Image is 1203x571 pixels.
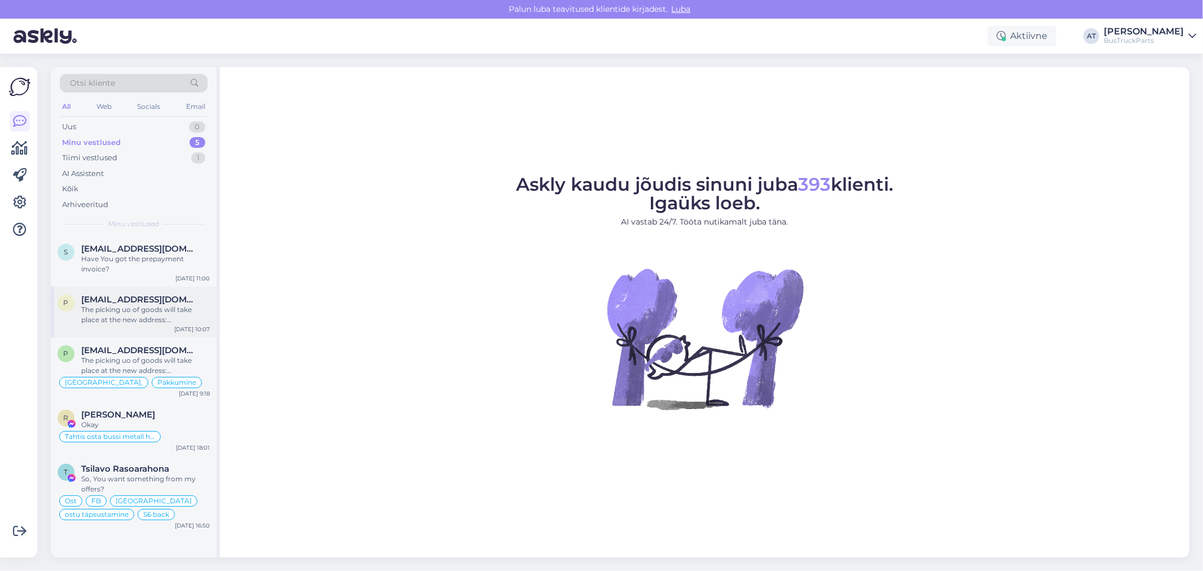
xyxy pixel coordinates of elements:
[81,464,169,474] span: Tsilavo Rasoarahona
[81,355,210,376] div: The picking uo of goods will take place at the new address: [STREET_ADDRESS]. To receive your ord...
[116,498,192,504] span: [GEOGRAPHIC_DATA]
[190,137,205,148] div: 5
[179,389,210,398] div: [DATE] 9:18
[174,325,210,333] div: [DATE] 10:07
[135,99,162,114] div: Socials
[81,345,199,355] span: prestenergy@gmail.com
[668,4,694,14] span: Luba
[81,410,155,420] span: Roman Skatskov
[64,468,68,476] span: T
[65,498,77,504] span: Ost
[81,244,199,254] span: szymonrafa134@gmail.com
[81,474,210,494] div: So, You want something from my offers?
[81,420,210,430] div: Okay
[1083,28,1099,44] div: AT
[175,274,210,283] div: [DATE] 11:00
[1104,27,1196,45] a: [PERSON_NAME]BusTruckParts
[1104,36,1184,45] div: BusTruckParts
[176,443,210,452] div: [DATE] 18:01
[64,298,69,307] span: p
[988,26,1056,46] div: Aktiivne
[143,511,169,518] span: S6 back
[81,305,210,325] div: The picking uo of goods will take place at the new address: [STREET_ADDRESS]. To receive your ord...
[175,521,210,530] div: [DATE] 16:50
[516,216,893,228] p: AI vastab 24/7. Tööta nutikamalt juba täna.
[603,237,807,440] img: No Chat active
[62,121,76,133] div: Uus
[94,99,114,114] div: Web
[65,379,143,386] span: [GEOGRAPHIC_DATA],
[62,137,121,148] div: Minu vestlused
[64,414,69,422] span: R
[184,99,208,114] div: Email
[91,498,101,504] span: FB
[108,219,159,229] span: Minu vestlused
[81,295,199,305] span: prestenergy@gmail.com
[798,173,831,195] span: 393
[1104,27,1184,36] div: [PERSON_NAME]
[62,183,78,195] div: Kõik
[9,76,30,98] img: Askly Logo
[157,379,196,386] span: Pakkumine
[62,168,104,179] div: AI Assistent
[65,511,129,518] span: ostu täpsustamine
[62,199,108,210] div: Arhiveeritud
[60,99,73,114] div: All
[81,254,210,274] div: Have You got the prepayment invoice?
[64,248,68,256] span: s
[65,433,155,440] span: Tahtis osta bussi metall hinnaga
[62,152,117,164] div: Tiimi vestlused
[70,77,115,89] span: Otsi kliente
[189,121,205,133] div: 0
[64,349,69,358] span: p
[191,152,205,164] div: 1
[516,173,893,214] span: Askly kaudu jõudis sinuni juba klienti. Igaüks loeb.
